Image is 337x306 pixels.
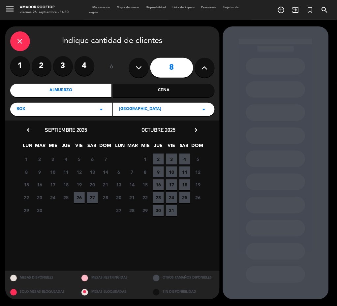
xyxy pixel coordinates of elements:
[21,154,32,165] span: 1
[100,192,111,203] span: 28
[153,167,164,177] span: 9
[47,192,58,203] span: 24
[87,192,98,203] span: 27
[153,142,164,153] span: JUE
[169,6,198,9] span: Lista de Espera
[74,192,85,203] span: 26
[61,192,72,203] span: 25
[34,192,45,203] span: 23
[114,142,125,153] span: LUN
[179,192,190,203] span: 25
[61,142,72,153] span: JUE
[127,142,138,153] span: MAR
[140,192,151,203] span: 22
[277,6,285,14] i: add_circle_outline
[179,142,190,153] span: SAB
[166,179,177,190] span: 17
[47,154,58,165] span: 3
[127,167,138,177] span: 7
[127,192,138,203] span: 21
[99,142,110,153] span: DOM
[140,167,151,177] span: 8
[5,4,15,14] i: menu
[74,179,85,190] span: 19
[113,205,124,216] span: 27
[34,154,45,165] span: 2
[10,84,112,97] div: Almuerzo
[193,167,203,177] span: 12
[148,285,220,299] div: SIN DISPONIBILIDAD
[98,105,106,113] i: arrow_drop_down
[61,167,72,177] span: 11
[153,192,164,203] span: 23
[21,205,32,216] span: 29
[140,142,151,153] span: MIE
[113,192,124,203] span: 20
[61,154,72,165] span: 4
[100,167,111,177] span: 14
[143,6,169,9] span: Disponibilidad
[5,285,77,299] div: SOLO MESAS BLOQUEADAS
[75,56,94,76] label: 4
[179,154,190,165] span: 4
[87,179,98,190] span: 20
[100,154,111,165] span: 7
[119,106,162,113] span: [GEOGRAPHIC_DATA]
[32,56,51,76] label: 2
[153,154,164,165] span: 2
[193,127,200,134] i: chevron_right
[306,6,314,14] i: turned_in_not
[198,6,220,9] span: Pre-acceso
[148,271,220,285] div: OTROS TAMAÑOS DIPONIBLES
[5,271,77,285] div: MESAS DISPONIBLES
[77,271,148,285] div: MESAS RESTRINGIDAS
[113,167,124,177] span: 6
[17,106,26,113] span: Box
[34,167,45,177] span: 9
[22,142,33,153] span: LUN
[34,179,45,190] span: 16
[16,37,24,45] i: close
[140,179,151,190] span: 15
[5,4,15,16] button: menu
[192,142,202,153] span: DOM
[86,142,97,153] span: SAB
[21,179,32,190] span: 15
[140,205,151,216] span: 29
[21,167,32,177] span: 8
[179,167,190,177] span: 11
[113,179,124,190] span: 13
[100,179,111,190] span: 21
[140,154,151,165] span: 1
[114,6,143,9] span: Mapa de mesas
[77,285,148,299] div: MESAS BLOQUEADAS
[193,192,203,203] span: 26
[10,31,215,51] div: Indique cantidad de clientes
[127,179,138,190] span: 14
[321,6,329,14] i: search
[113,84,215,97] div: Cena
[47,179,58,190] span: 17
[34,205,45,216] span: 30
[141,127,175,133] span: octubre 2025
[166,167,177,177] span: 10
[166,154,177,165] span: 3
[74,154,85,165] span: 5
[153,179,164,190] span: 16
[48,142,59,153] span: MIE
[153,205,164,216] span: 30
[20,10,69,15] div: viernes 26. septiembre - 14:10
[87,167,98,177] span: 13
[292,6,300,14] i: exit_to_app
[20,5,69,10] div: Amador Rooftop
[47,167,58,177] span: 10
[21,192,32,203] span: 22
[127,205,138,216] span: 28
[25,127,32,134] i: chevron_left
[53,56,73,76] label: 3
[89,6,239,14] span: Tarjetas de regalo
[87,154,98,165] span: 6
[101,56,122,79] div: ó
[166,142,177,153] span: VIE
[10,56,30,76] label: 1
